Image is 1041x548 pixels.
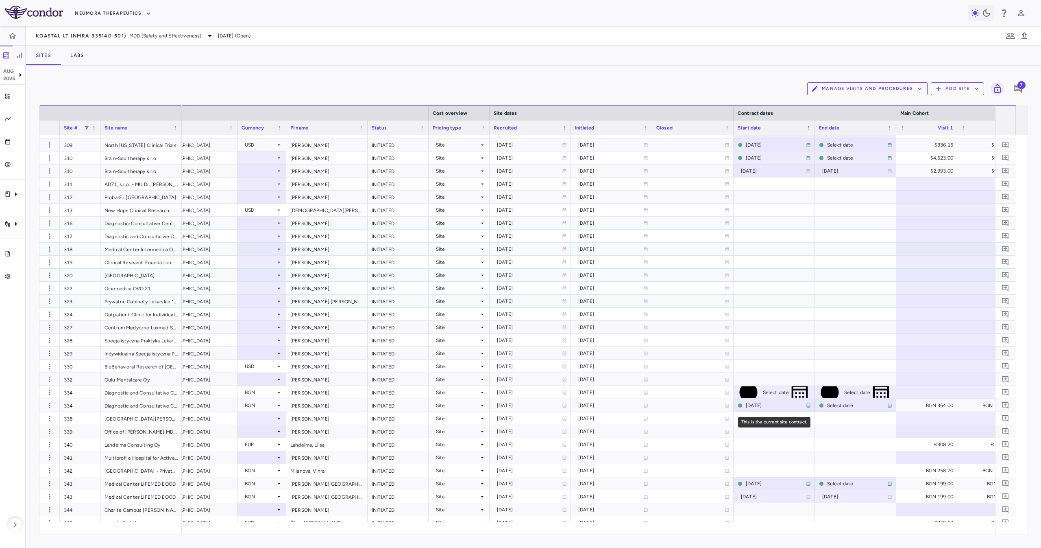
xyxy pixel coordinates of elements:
[656,125,673,131] span: Closed
[904,151,953,164] div: $4,523.00
[1002,141,1009,149] svg: Add comment
[965,138,1014,151] div: $1,539.54
[100,151,182,164] div: Brain-Soultherapy s.r.o
[290,125,308,131] span: PI name
[965,151,1014,164] div: $9,938.00
[494,110,517,116] span: Site dates
[242,125,264,131] span: Currency
[368,347,429,359] div: INITIATED
[497,269,562,282] div: [DATE]
[368,256,429,268] div: INITIATED
[100,360,182,373] div: BioBehavioral Research of [GEOGRAPHIC_DATA]
[60,451,100,464] div: 341
[1002,414,1009,422] svg: Add comment
[1000,426,1011,437] button: Add comment
[60,164,100,177] div: 310
[1000,283,1011,294] button: Add comment
[60,321,100,333] div: 327
[100,217,182,229] div: Diagnostic-Consultative Center Sv. Vrach and Sv. Sv. [PERSON_NAME] and [PERSON_NAME] OOD
[60,425,100,438] div: 339
[368,204,429,216] div: INITIATED
[156,334,237,346] div: [GEOGRAPHIC_DATA]
[819,152,892,164] span: This is the current site contract.
[105,125,127,131] span: Site name
[578,191,643,204] div: [DATE]
[60,360,100,373] div: 330
[497,178,562,191] div: [DATE]
[156,347,237,359] div: [GEOGRAPHIC_DATA]
[156,464,237,477] div: [GEOGRAPHIC_DATA]
[1002,493,1009,500] svg: Add comment
[578,295,643,308] div: [DATE]
[60,151,100,164] div: 310
[368,191,429,203] div: INITIATED
[156,477,237,490] div: [GEOGRAPHIC_DATA]
[286,243,368,255] div: [PERSON_NAME]
[286,451,368,464] div: [PERSON_NAME]
[60,243,100,255] div: 318
[1002,219,1009,227] svg: Add comment
[746,138,806,151] div: [DATE]
[578,269,643,282] div: [DATE]
[100,464,182,477] div: [GEOGRAPHIC_DATA] - Private Practice of [PERSON_NAME] Milanova
[100,243,182,255] div: Medical Center Intermedica OOD
[100,282,182,294] div: Ginemedica OVO 21
[100,138,182,151] div: North [US_STATE] Clinical Trials
[436,138,479,151] div: Site
[368,438,429,451] div: INITIATED
[60,217,100,229] div: 316
[156,138,237,151] div: [GEOGRAPHIC_DATA]
[100,204,182,216] div: New Hope Clinical Research
[494,125,517,131] span: Recruited
[746,151,806,164] div: [DATE]
[368,464,429,477] div: INITIATED
[1000,296,1011,307] button: Add comment
[368,490,429,503] div: INITIATED
[827,138,887,151] div: Select date
[497,230,562,243] div: [DATE]
[129,32,202,39] span: MDD (Safety and Effectiveness)
[1002,349,1009,357] svg: Add comment
[156,151,237,164] div: [GEOGRAPHIC_DATA]
[497,164,562,178] div: [DATE]
[156,308,237,320] div: [GEOGRAPHIC_DATA]
[100,490,182,503] div: Medical Center LIFEMED EOOD
[1002,232,1009,240] svg: Add comment
[156,191,237,203] div: [GEOGRAPHIC_DATA]
[1000,439,1011,450] button: Add comment
[368,334,429,346] div: INITIATED
[60,399,100,412] div: 334
[819,139,892,151] span: This is the current site contract.
[1000,413,1011,424] button: Add comment
[100,269,182,281] div: [GEOGRAPHIC_DATA]
[1002,128,1009,136] svg: Add comment
[218,32,251,39] span: [DATE] (Open)
[1000,465,1011,476] button: Add comment
[60,464,100,477] div: 342
[368,373,429,386] div: INITIATED
[436,230,479,243] div: Site
[1000,270,1011,281] button: Add comment
[1000,478,1011,489] button: Add comment
[436,178,479,191] div: Site
[368,451,429,464] div: INITIATED
[60,373,100,386] div: 332
[156,282,237,294] div: [GEOGRAPHIC_DATA]
[286,138,368,151] div: [PERSON_NAME]
[578,178,643,191] div: [DATE]
[100,477,182,490] div: Medical Center LIFEMED EOOD
[1000,400,1011,411] button: Add comment
[497,191,562,204] div: [DATE]
[1000,152,1011,163] button: Add comment
[368,164,429,177] div: INITIATED
[578,217,643,230] div: [DATE]
[286,178,368,190] div: [PERSON_NAME]
[3,75,15,82] p: 2025
[1002,375,1009,383] svg: Add comment
[1002,154,1009,162] svg: Add comment
[1002,519,1009,526] svg: Add comment
[807,82,928,95] button: Manage Visits and Procedures
[1002,310,1009,318] svg: Add comment
[286,256,368,268] div: [PERSON_NAME]
[60,256,100,268] div: 319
